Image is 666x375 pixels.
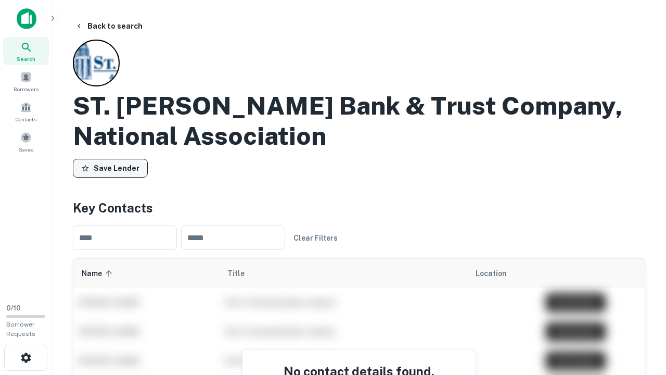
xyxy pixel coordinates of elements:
iframe: Chat Widget [614,292,666,342]
button: Clear Filters [289,229,342,247]
span: 0 / 10 [6,304,21,312]
h2: ST. [PERSON_NAME] Bank & Trust Company, National Association [73,91,645,151]
button: Save Lender [73,159,148,178]
a: Saved [3,128,49,156]
h4: Key Contacts [73,198,645,217]
a: Contacts [3,97,49,126]
span: Search [17,55,35,63]
button: Back to search [71,17,147,35]
span: Contacts [16,115,36,123]
span: Borrowers [14,85,39,93]
img: capitalize-icon.png [17,8,36,29]
a: Search [3,37,49,65]
span: Borrower Requests [6,321,35,337]
span: Saved [19,145,34,154]
a: Borrowers [3,67,49,95]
